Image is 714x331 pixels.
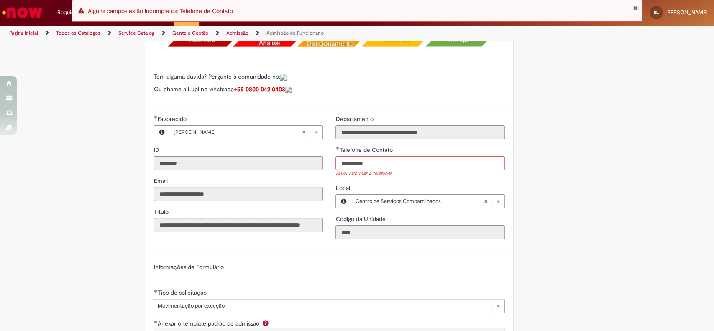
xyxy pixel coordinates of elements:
[57,8,87,17] span: Requisições
[233,85,292,93] a: +55 0800 042 0403
[154,115,157,119] span: Obrigatório Preenchido
[335,115,375,123] label: Somente leitura - Departamento
[351,195,504,208] a: Centro de Serviços CompartilhadosLimpar campo Local
[154,208,170,216] label: Somente leitura - Título
[154,146,161,154] label: Somente leitura - ID
[88,7,233,15] span: Alguns campos estão incompletos: Telefone de Contato
[9,30,38,36] a: Página inicial
[154,126,169,139] button: Favorecido, Visualizar este registro Beatriz Francisconi de Lima
[157,115,188,123] span: Necessários - Favorecido
[154,263,223,271] label: Informações de Formulário
[154,156,323,170] input: ID
[336,195,351,208] button: Local, Visualizar este registro Centro de Serviços Compartilhados
[335,156,505,170] input: Telefone de Contato
[154,320,157,323] span: Obrigatório Preenchido
[479,195,492,208] abbr: Limpar campo Local
[335,125,505,139] input: Departamento
[157,289,208,296] span: Tipo de solicitação
[154,177,169,185] label: Somente leitura - Email
[632,5,638,11] button: Fechar Notificação
[335,170,505,177] div: Favor informar o telefone!
[154,85,505,93] p: Ou chame a Lupi no whatsapp
[56,30,100,36] a: Todos os Catálogos
[335,215,387,223] label: Somente leitura - Código da Unidade
[339,146,394,154] span: Telefone de Contato
[6,26,470,41] ul: Trilhas de página
[226,30,248,36] a: Admissão
[1,4,44,21] img: ServiceNow
[154,72,505,81] p: Tem alguma dúvida? Pergunte à comunidade no:
[355,195,484,208] span: Centro de Serviços Compartilhados
[280,74,287,81] img: sys_attachment.do
[665,9,708,16] span: [PERSON_NAME]
[335,184,351,192] span: Local
[154,187,323,201] input: Email
[154,289,157,293] span: Obrigatório Preenchido
[335,225,505,239] input: Código da Unidade
[261,320,271,326] span: Ajuda para Anexar o template padrão de admissão
[172,30,208,36] a: Gente e Gestão
[280,73,287,80] a: Colabora
[173,126,302,139] span: [PERSON_NAME]
[285,87,292,93] img: sys_attachment.do
[169,126,322,139] a: [PERSON_NAME]Limpar campo Favorecido
[335,146,339,150] span: Obrigatório Preenchido
[654,10,659,15] span: BL
[157,299,488,313] span: Movimentação por exceção
[297,126,310,139] abbr: Limpar campo Favorecido
[266,30,324,36] a: Admissão de Funcionário
[118,30,154,36] a: Service Catalog
[154,218,323,232] input: Título
[157,320,261,327] span: Anexar o template padrão de admissão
